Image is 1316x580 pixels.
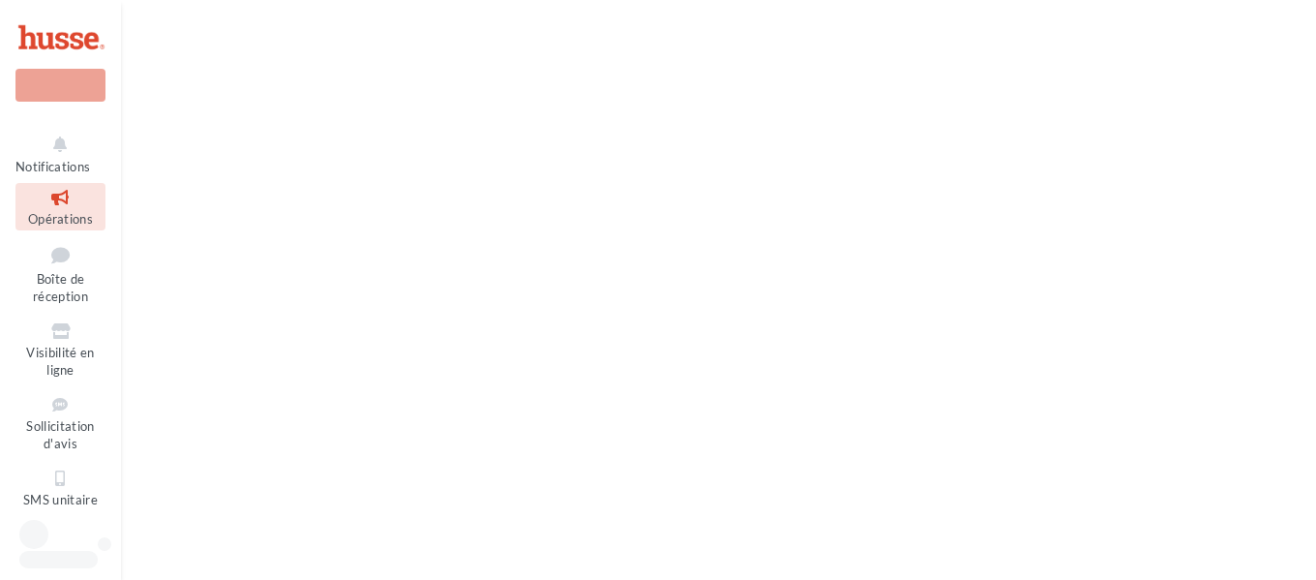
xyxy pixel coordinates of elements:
span: Sollicitation d'avis [26,418,94,452]
span: Boîte de réception [33,271,88,305]
span: Notifications [15,159,90,174]
a: Opérations [15,183,105,230]
a: Boîte de réception [15,238,105,309]
span: Visibilité en ligne [26,345,94,379]
div: Nouvelle campagne [15,69,105,102]
a: SMS unitaire [15,464,105,511]
a: Visibilité en ligne [15,317,105,382]
a: Sollicitation d'avis [15,390,105,456]
span: Opérations [28,211,93,227]
span: SMS unitaire [23,492,98,507]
